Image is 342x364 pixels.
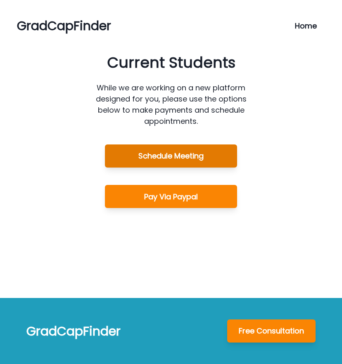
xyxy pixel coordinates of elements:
p: Current Students [107,52,235,74]
button: Pay Via Paypal [105,185,237,208]
button: Free Consultation [227,319,316,343]
p: While we are working on a new platform designed for you, please use the options below to make pay... [85,82,256,127]
a: GradCapFinder [17,17,111,35]
a: Home [295,20,325,31]
p: GradCapFinder [26,322,121,340]
button: Schedule Meeting [105,144,237,168]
